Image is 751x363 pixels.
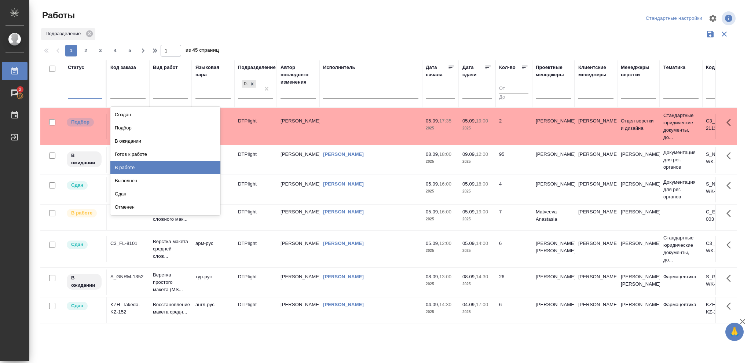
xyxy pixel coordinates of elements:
[277,297,319,323] td: [PERSON_NAME]
[499,64,516,71] div: Кол-во
[462,308,492,316] p: 2025
[426,125,455,132] p: 2025
[706,64,734,71] div: Код работы
[68,64,84,71] div: Статус
[702,147,745,173] td: S_NVRT-5190-WK-008
[702,205,745,230] td: C_EDM-45-WK-003
[575,205,617,230] td: [PERSON_NAME]
[499,84,528,93] input: От
[426,209,439,214] p: 05.09,
[663,179,699,201] p: Документация для рег. органов
[277,205,319,230] td: [PERSON_NAME]
[426,118,439,124] p: 05.09,
[722,297,740,315] button: Здесь прячутся важные кнопки
[66,117,102,127] div: Можно подбирать исполнителей
[476,209,488,214] p: 19:00
[124,47,136,54] span: 5
[575,236,617,262] td: [PERSON_NAME]
[153,301,188,316] p: Восстановление макета средн...
[495,147,532,173] td: 95
[663,149,699,171] p: Документация для рег. органов
[186,46,219,56] span: из 45 страниц
[439,302,451,307] p: 14:30
[717,27,731,41] button: Сбросить фильтры
[495,269,532,295] td: 26
[80,45,92,56] button: 2
[462,247,492,254] p: 2025
[426,241,439,246] p: 05.09,
[532,269,575,295] td: [PERSON_NAME]
[462,64,484,78] div: Дата сдачи
[124,45,136,56] button: 5
[234,269,277,295] td: DTPlight
[109,47,121,54] span: 4
[323,274,364,279] a: [PERSON_NAME]
[281,64,316,86] div: Автор последнего изменения
[153,238,188,260] p: Верстка макета средней слож...
[110,161,220,174] div: В работе
[439,241,451,246] p: 12:00
[323,209,364,214] a: [PERSON_NAME]
[722,236,740,254] button: Здесь прячутся важные кнопки
[153,208,188,223] p: Восстановление сложного мак...
[66,273,102,290] div: Исполнитель назначен, приступать к работе пока рано
[234,114,277,139] td: DTPlight
[95,47,106,54] span: 3
[532,297,575,323] td: [PERSON_NAME]
[439,274,451,279] p: 13:00
[323,241,364,246] a: [PERSON_NAME]
[722,147,740,165] button: Здесь прячутся важные кнопки
[703,27,717,41] button: Сохранить фильтры
[462,118,476,124] p: 05.09,
[462,216,492,223] p: 2025
[462,188,492,195] p: 2025
[663,301,699,308] p: Фармацевтика
[426,302,439,307] p: 04.09,
[621,240,656,247] p: [PERSON_NAME]
[476,181,488,187] p: 18:00
[663,234,699,264] p: Стандартные юридические документы, до...
[536,64,571,78] div: Проектные менеджеры
[663,64,685,71] div: Тематика
[476,118,488,124] p: 19:00
[702,269,745,295] td: S_GNRM-1352-WK-014
[110,148,220,161] div: Готов к работе
[532,205,575,230] td: Matveeva Anastasia
[704,10,722,27] span: Настроить таблицу
[702,177,745,202] td: S_NVRT-5190-WK-006
[495,177,532,202] td: 4
[621,64,656,78] div: Менеджеры верстки
[575,147,617,173] td: [PERSON_NAME]
[532,147,575,173] td: [PERSON_NAME]
[234,297,277,323] td: DTPlight
[153,271,188,293] p: Верстка простого макета (MS...
[277,114,319,139] td: [PERSON_NAME]
[2,84,28,102] a: 2
[66,301,102,311] div: Менеджер проверил работу исполнителя, передает ее на следующий этап
[439,209,451,214] p: 16:00
[575,114,617,139] td: [PERSON_NAME]
[462,274,476,279] p: 08.09,
[575,269,617,295] td: [PERSON_NAME]
[439,118,451,124] p: 17:35
[426,216,455,223] p: 2025
[462,241,476,246] p: 05.09,
[323,151,364,157] a: [PERSON_NAME]
[722,269,740,287] button: Здесь прячутся важные кнопки
[728,324,741,340] span: 🙏
[71,274,97,289] p: В ожидании
[110,64,136,71] div: Код заказа
[66,240,102,250] div: Менеджер проверил работу исполнителя, передает ее на следующий этап
[109,45,121,56] button: 4
[45,30,83,37] p: Подразделение
[722,177,740,194] button: Здесь прячутся важные кнопки
[110,301,146,316] div: KZH_Takeda-KZ-152
[462,181,476,187] p: 05.09,
[238,64,276,71] div: Подразделение
[14,86,26,93] span: 2
[578,64,613,78] div: Клиентские менеджеры
[66,180,102,190] div: Менеджер проверил работу исполнителя, передает ее на следующий этап
[499,93,528,102] input: До
[462,158,492,165] p: 2025
[66,208,102,218] div: Исполнитель выполняет работу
